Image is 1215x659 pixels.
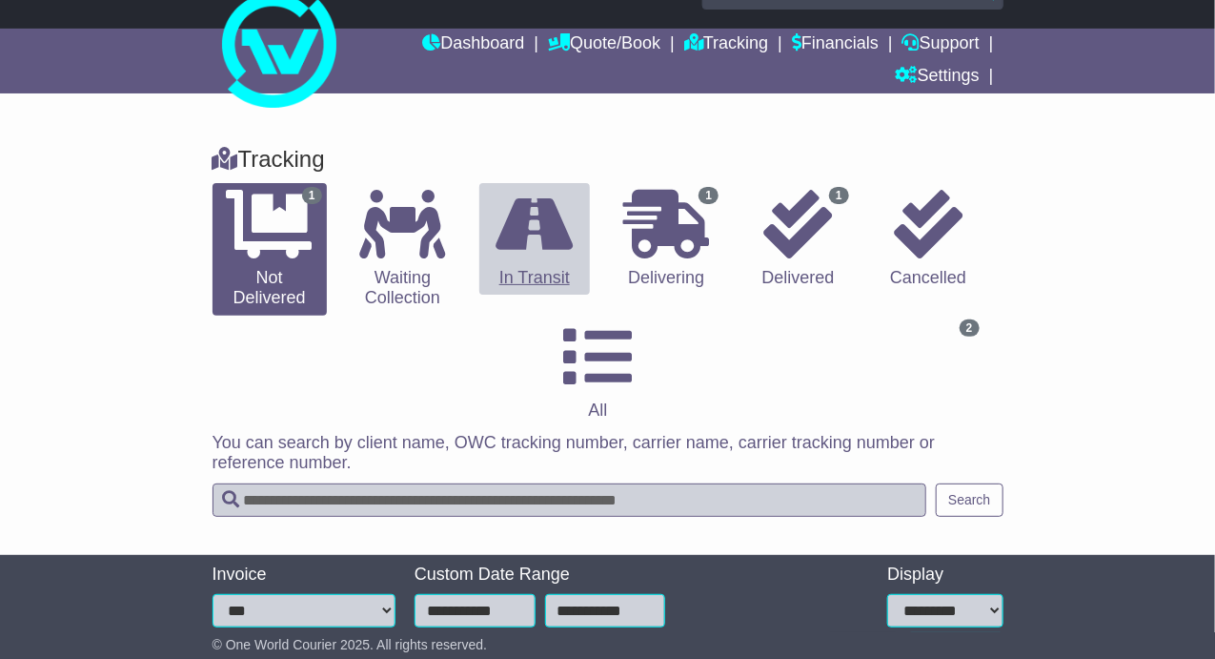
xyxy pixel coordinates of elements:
[684,29,768,61] a: Tracking
[415,565,665,586] div: Custom Date Range
[936,484,1002,517] button: Search
[302,187,322,204] span: 1
[699,187,719,204] span: 1
[829,187,849,204] span: 1
[213,433,1003,474] p: You can search by client name, OWC tracking number, carrier name, carrier tracking number or refe...
[213,637,488,652] span: © One World Courier 2025. All rights reserved.
[960,319,980,337] span: 2
[742,183,854,296] a: 1 Delivered
[902,29,980,61] a: Support
[792,29,879,61] a: Financials
[887,565,1002,586] div: Display
[422,29,524,61] a: Dashboard
[873,183,984,296] a: Cancelled
[346,183,460,316] a: Waiting Collection
[609,183,723,296] a: 1 Delivering
[213,183,327,316] a: 1 Not Delivered
[203,146,1013,174] div: Tracking
[213,565,396,586] div: Invoice
[479,183,591,296] a: In Transit
[896,61,980,93] a: Settings
[548,29,660,61] a: Quote/Book
[213,316,984,428] a: 2 All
